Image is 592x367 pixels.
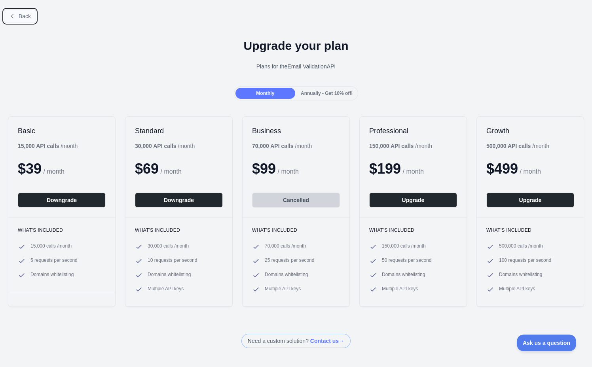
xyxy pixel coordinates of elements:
span: / month [403,168,424,175]
button: Upgrade [369,193,457,208]
button: Cancelled [252,193,340,208]
span: $ 99 [252,161,276,177]
span: / month [278,168,299,175]
iframe: Toggle Customer Support [517,335,576,351]
button: Upgrade [486,193,574,208]
span: $ 199 [369,161,401,177]
button: Downgrade [135,193,223,208]
span: $ 499 [486,161,518,177]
